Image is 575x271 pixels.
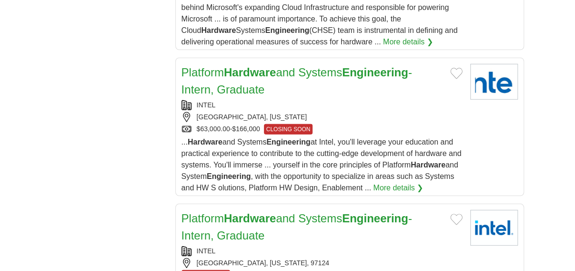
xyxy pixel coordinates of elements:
a: More details ❯ [383,36,433,48]
strong: Hardware [224,212,276,225]
div: [GEOGRAPHIC_DATA], [US_STATE] [182,112,463,122]
strong: Hardware [224,66,276,79]
span: CLOSING SOON [264,124,313,135]
img: Intel logo [470,210,518,246]
a: PlatformHardwareand SystemsEngineering- Intern, Graduate [182,66,412,96]
div: $63,000.00-$166,000 [182,124,463,135]
span: ... and Systems at Intel, you'll leverage your education and practical experience to contribute t... [182,138,462,192]
strong: Hardware [201,26,236,34]
strong: Engineering [265,26,309,34]
strong: Engineering [342,212,408,225]
a: More details ❯ [373,182,423,194]
a: PlatformHardwareand SystemsEngineering- Intern, Graduate [182,212,412,242]
button: Add to favorite jobs [450,68,463,79]
a: INTEL [197,247,216,255]
strong: Hardware [188,138,222,146]
a: INTEL [197,101,216,109]
strong: Engineering [342,66,408,79]
strong: Hardware [411,161,445,169]
img: Intel logo [470,64,518,100]
strong: Engineering [266,138,310,146]
strong: Engineering [207,172,251,180]
button: Add to favorite jobs [450,214,463,225]
div: [GEOGRAPHIC_DATA], [US_STATE], 97124 [182,258,463,268]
